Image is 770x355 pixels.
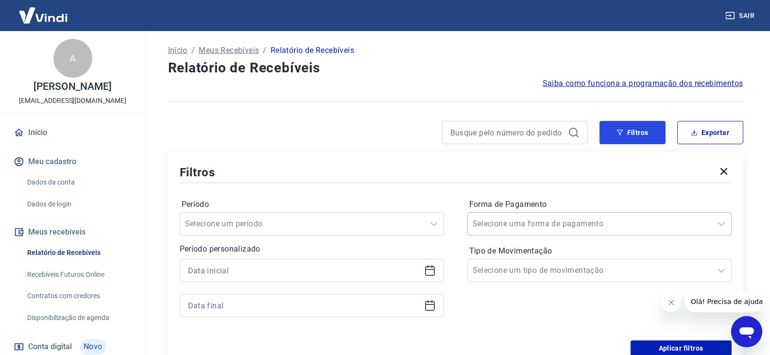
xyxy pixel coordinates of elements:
span: Novo [80,339,106,355]
p: / [263,45,266,56]
a: Meus Recebíveis [199,45,259,56]
h4: Relatório de Recebíveis [168,58,743,78]
button: Exportar [677,121,743,144]
span: Conta digital [28,340,72,354]
a: Saiba como funciona a programação dos recebimentos [543,78,743,89]
h5: Filtros [180,165,216,180]
button: Filtros [599,121,666,144]
label: Tipo de Movimentação [469,245,730,257]
a: Recebíveis Futuros Online [23,265,134,285]
input: Busque pelo número do pedido [450,125,564,140]
input: Data final [188,298,420,313]
iframe: Mensagem da empresa [685,291,762,312]
a: Contratos com credores [23,286,134,306]
div: A [53,39,92,78]
label: Forma de Pagamento [469,199,730,210]
a: Dados da conta [23,172,134,192]
iframe: Botão para abrir a janela de mensagens [731,316,762,347]
a: Início [12,122,134,143]
button: Sair [723,7,758,25]
p: / [191,45,195,56]
a: Relatório de Recebíveis [23,243,134,263]
label: Período [182,199,442,210]
img: Vindi [12,0,75,30]
p: [EMAIL_ADDRESS][DOMAIN_NAME] [19,96,126,106]
iframe: Fechar mensagem [662,293,681,312]
button: Meus recebíveis [12,221,134,243]
button: Meu cadastro [12,151,134,172]
p: [PERSON_NAME] [34,82,111,92]
p: Relatório de Recebíveis [271,45,354,56]
a: Disponibilização de agenda [23,308,134,328]
a: Início [168,45,188,56]
p: Período personalizado [180,243,444,255]
span: Olá! Precisa de ajuda? [6,7,82,15]
input: Data inicial [188,263,420,278]
a: Dados de login [23,194,134,214]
